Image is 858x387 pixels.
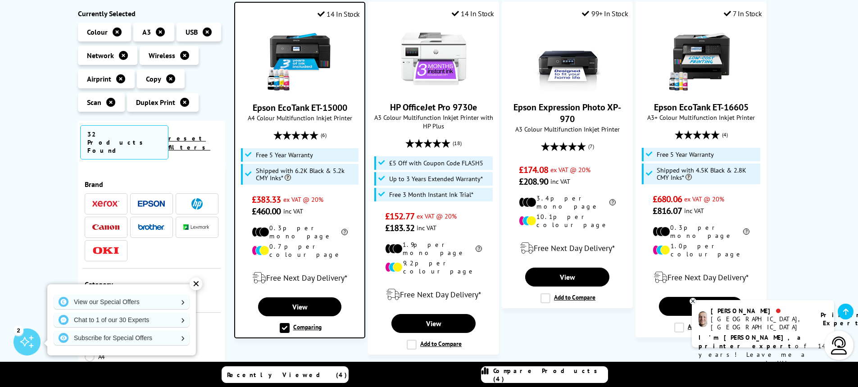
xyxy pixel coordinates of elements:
[385,259,482,275] li: 9.2p per colour page
[138,198,165,209] a: Epson
[711,315,809,331] div: [GEOGRAPHIC_DATA], [GEOGRAPHIC_DATA]
[417,212,457,220] span: ex VAT @ 20%
[321,127,327,144] span: (6)
[507,236,628,261] div: modal_delivery
[550,177,570,186] span: inc VAT
[87,27,108,36] span: Colour
[684,195,724,203] span: ex VAT @ 20%
[525,268,609,287] a: View
[92,224,119,230] img: Canon
[168,134,210,151] a: reset filters
[256,167,357,182] span: Shipped with 6.2K Black & 5.2k CMY Inks*
[142,27,151,36] span: A3
[92,247,119,255] img: OKI
[138,224,165,230] img: Brother
[507,125,628,133] span: A3 Colour Multifunction Inkjet Printer
[227,371,347,379] span: Recently Viewed (4)
[452,9,494,18] div: 14 In Stock
[657,167,758,181] span: Shipped with 4.5K Black & 2.8K CMY Inks*
[183,225,210,230] img: Lexmark
[85,352,152,362] a: A4
[519,213,616,229] li: 10.1p per colour page
[138,222,165,233] a: Brother
[186,27,198,36] span: USB
[54,331,189,345] a: Subscribe for Special Offers
[519,194,616,210] li: 3.4p per mono page
[389,175,483,182] span: Up to 3 Years Extended Warranty*
[385,222,414,234] span: £183.32
[252,224,348,240] li: 0.3p per mono page
[493,367,608,383] span: Compare Products (4)
[417,223,436,232] span: inc VAT
[78,9,226,18] div: Currently Selected
[283,195,323,204] span: ex VAT @ 20%
[87,98,101,107] span: Scan
[653,223,749,240] li: 0.3p per mono page
[92,245,119,256] a: OKI
[253,102,347,114] a: Epson EcoTank ET-15000
[252,205,281,217] span: £460.00
[222,366,349,383] a: Recently Viewed (4)
[389,159,483,167] span: £5 Off with Coupon Code FLASH5
[674,323,729,332] label: Add to Compare
[385,210,414,222] span: £152.77
[92,222,119,233] a: Canon
[513,101,621,125] a: Epson Expression Photo XP-970
[80,125,169,159] span: 32 Products Found
[252,194,281,205] span: £383.33
[667,25,735,92] img: Epson EcoTank ET-16605
[653,242,749,258] li: 1.0p per colour page
[550,165,590,174] span: ex VAT @ 20%
[385,241,482,257] li: 1.9p per mono page
[136,98,175,107] span: Duplex Print
[540,293,595,303] label: Add to Compare
[519,164,548,176] span: £174.08
[138,200,165,207] img: Epson
[266,25,334,93] img: Epson EcoTank ET-15000
[684,206,704,215] span: inc VAT
[657,151,714,158] span: Free 5 Year Warranty
[582,9,628,18] div: 99+ In Stock
[256,151,313,159] span: Free 5 Year Warranty
[283,207,303,215] span: inc VAT
[830,337,848,355] img: user-headset-light.svg
[659,297,743,316] a: View
[390,101,477,113] a: HP OfficeJet Pro 9730e
[240,265,360,291] div: modal_delivery
[391,314,475,333] a: View
[699,311,707,327] img: ashley-livechat.png
[258,297,341,316] a: View
[252,242,348,259] li: 0.7p per colour page
[54,313,189,327] a: Chat to 1 of our 30 Experts
[724,9,762,18] div: 7 In Stock
[699,333,827,376] p: of 14 years! Leave me a message and I'll respond ASAP
[400,25,468,92] img: HP OfficeJet Pro 9730e
[280,323,322,333] label: Comparing
[183,198,210,209] a: HP
[654,101,749,113] a: Epson EcoTank ET-16605
[240,114,360,122] span: A4 Colour Multifunction Inkjet Printer
[667,85,735,94] a: Epson EcoTank ET-16605
[389,191,473,198] span: Free 3 Month Instant Ink Trial*
[85,180,219,189] div: Brand
[653,205,682,217] span: £816.07
[183,222,210,233] a: Lexmark
[400,85,468,94] a: HP OfficeJet Pro 9730e
[92,201,119,207] img: Xerox
[149,51,175,60] span: Wireless
[453,135,462,152] span: (18)
[481,366,608,383] a: Compare Products (4)
[373,113,494,130] span: A3 Colour Multifunction Inkjet Printer with HP Plus
[699,333,804,350] b: I'm [PERSON_NAME], a printer expert
[373,282,494,307] div: modal_delivery
[92,198,119,209] a: Xerox
[87,74,111,83] span: Airprint
[519,176,548,187] span: £208.90
[722,126,728,143] span: (4)
[407,340,462,350] label: Add to Compare
[54,295,189,309] a: View our Special Offers
[588,138,594,155] span: (7)
[711,307,809,315] div: [PERSON_NAME]
[87,51,114,60] span: Network
[146,74,161,83] span: Copy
